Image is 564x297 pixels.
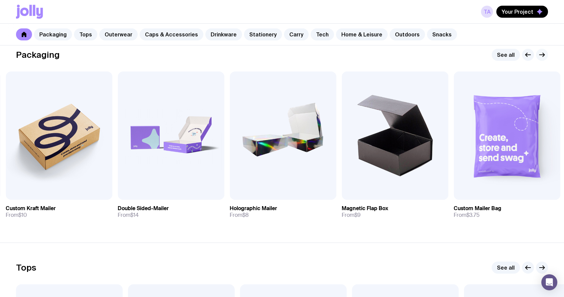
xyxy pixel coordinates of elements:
[481,6,493,18] a: TA
[502,8,533,15] span: Your Project
[118,200,224,224] a: Double Sided-MailerFrom$14
[205,28,242,40] a: Drinkware
[492,49,520,61] a: See all
[6,205,56,212] h3: Custom Kraft Mailer
[230,200,336,224] a: Holographic MailerFrom$8
[454,212,480,218] span: From
[118,212,139,218] span: From
[342,200,448,224] a: Magnetic Flap BoxFrom$9
[454,205,501,212] h3: Custom Mailer Bag
[99,28,138,40] a: Outerwear
[336,28,388,40] a: Home & Leisure
[230,212,249,218] span: From
[244,28,282,40] a: Stationery
[390,28,425,40] a: Outdoors
[34,28,72,40] a: Packaging
[492,262,520,274] a: See all
[284,28,309,40] a: Carry
[230,205,277,212] h3: Holographic Mailer
[6,212,27,218] span: From
[342,205,388,212] h3: Magnetic Flap Box
[454,200,560,224] a: Custom Mailer BagFrom$3.75
[311,28,334,40] a: Tech
[6,200,112,224] a: Custom Kraft MailerFrom$10
[16,50,60,60] h2: Packaging
[342,212,361,218] span: From
[496,6,548,18] button: Your Project
[541,274,557,290] div: Open Intercom Messenger
[242,211,249,218] span: $8
[130,211,139,218] span: $14
[354,211,361,218] span: $9
[466,211,480,218] span: $3.75
[74,28,97,40] a: Tops
[427,28,457,40] a: Snacks
[18,211,27,218] span: $10
[16,263,36,273] h2: Tops
[118,205,169,212] h3: Double Sided-Mailer
[140,28,203,40] a: Caps & Accessories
